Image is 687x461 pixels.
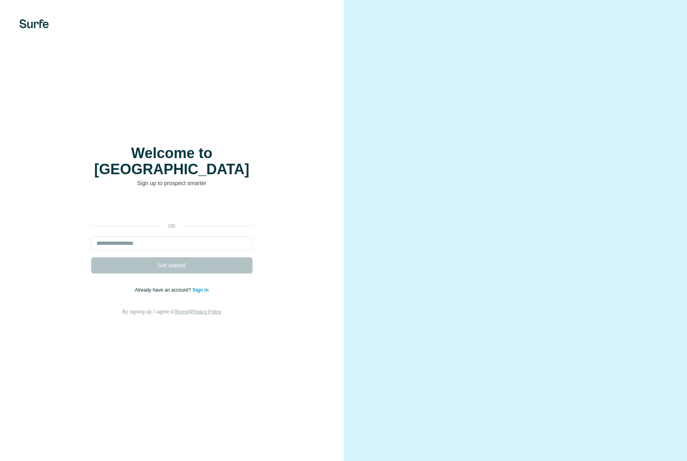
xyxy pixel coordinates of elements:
p: or [159,223,185,230]
span: By signing up, I agree to & [122,309,221,315]
a: Terms [175,309,188,315]
img: Surfe's logo [19,19,49,28]
h1: Welcome to [GEOGRAPHIC_DATA] [91,145,253,177]
span: Already have an account? [135,287,192,293]
iframe: Sign in with Google Button [87,199,257,217]
a: Sign in [192,287,209,293]
p: Sign up to prospect smarter [91,179,253,187]
a: Privacy Policy [191,309,221,315]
